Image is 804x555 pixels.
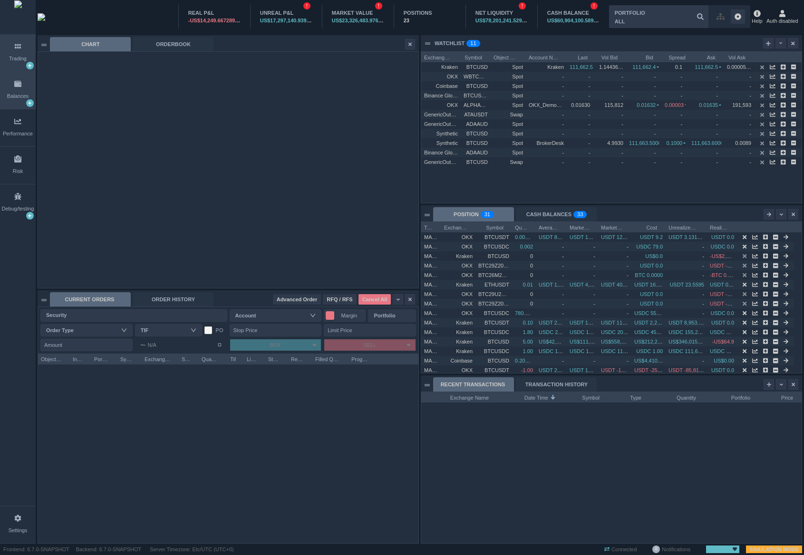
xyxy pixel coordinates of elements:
[404,17,456,25] div: 23
[615,9,645,17] div: PORTFOLIO
[710,263,740,268] span: USDT -235.8
[562,291,564,297] span: -
[478,251,509,262] span: BTCUSD
[547,18,608,23] span: US$60,904,100.58944833
[478,308,509,319] span: BTCUSDC
[695,64,721,70] span: 111,662.5
[478,365,509,376] span: BTCUSDT
[478,222,504,231] span: Symbol
[447,74,458,79] span: OKX
[462,310,473,316] span: OKX
[562,244,564,249] span: -
[621,93,623,98] span: -
[530,291,533,297] span: 0
[462,291,473,297] span: OKX
[621,150,623,155] span: -
[636,244,663,249] span: USDC 79.0
[520,244,533,249] span: 0.002
[562,131,564,136] span: -
[593,253,595,259] span: -
[362,296,387,304] span: Cancel All
[680,112,686,117] span: -
[470,40,473,49] p: 1
[516,207,597,221] div: CASH BALANCES
[716,112,721,117] span: -
[749,121,751,127] span: -
[593,272,595,278] span: -
[494,119,523,130] span: Spot
[462,263,473,268] span: OKX
[669,282,704,287] span: USDT 23.5595
[702,244,704,249] span: -
[464,109,488,120] span: ATAUSDT
[562,310,564,316] span: -
[634,222,657,231] span: Cost
[188,9,241,17] div: REAL P&L
[640,301,663,306] span: USDT 0.0
[711,234,734,240] span: USDT 0.0
[570,320,611,325] span: USDT 111,553.90
[424,52,452,61] span: Exchange Name
[588,93,593,98] span: -
[424,150,460,155] span: Binance Global
[710,272,739,278] span: -BTC 0.0000
[424,270,438,281] span: MARGIN
[640,263,663,268] span: USDT 0.0
[478,317,509,328] span: BTCUSDT
[691,140,727,146] span: 111,663.6000
[588,112,593,117] span: -
[2,205,34,213] div: Debug/testing
[529,102,574,108] span: OKX_DemoTrading
[494,71,523,82] span: Spot
[484,211,487,220] p: 3
[570,222,590,231] span: Market Price
[710,253,739,259] span: -US$2,734.6
[523,320,533,325] span: 0.10
[433,207,514,221] div: POSITION
[634,282,663,287] span: USDT 16.63
[588,74,593,79] span: -
[577,211,580,220] p: 3
[50,292,131,306] div: CURRENT ORDERS
[654,112,659,117] span: -
[593,244,595,249] span: -
[310,312,316,318] i: icon: down
[303,2,310,10] sup: !
[627,310,629,316] span: -
[716,159,721,165] span: -
[634,320,668,325] span: USDT 2,202.1
[680,150,686,155] span: -
[327,296,352,304] span: RFQ / RFS
[627,272,629,278] span: -
[462,234,473,240] span: OKX
[13,167,23,175] div: Risk
[702,301,704,306] span: -
[424,159,465,165] span: GenericOutbound
[523,282,533,287] span: 0.01
[716,121,721,127] span: -
[547,9,600,17] div: CASH BALANCE
[539,320,578,325] span: USDT 22,021.10
[680,74,686,79] span: -
[654,83,659,89] span: -
[573,211,587,218] sup: 33
[464,52,482,61] span: Symbol
[691,52,716,61] span: Ask
[462,244,473,249] span: OKX
[3,130,33,138] div: Performance
[530,253,533,259] span: 0
[464,138,488,149] span: BTCUSD
[539,282,575,287] span: USDT 1,662.72
[752,9,763,25] div: Help
[487,211,490,220] p: 1
[710,244,734,249] span: USDC 0.0
[599,52,618,61] span: Vol Bid
[539,222,558,231] span: Average Price
[562,150,564,155] span: -
[494,90,523,101] span: Spot
[464,100,488,111] span: ALPHAUSDT
[478,279,509,290] span: ETHUSDT
[634,310,681,316] span: USDC 55,458,141.5
[435,39,465,48] div: WATCHLIST
[38,13,45,21] img: wyden_logotype_white.svg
